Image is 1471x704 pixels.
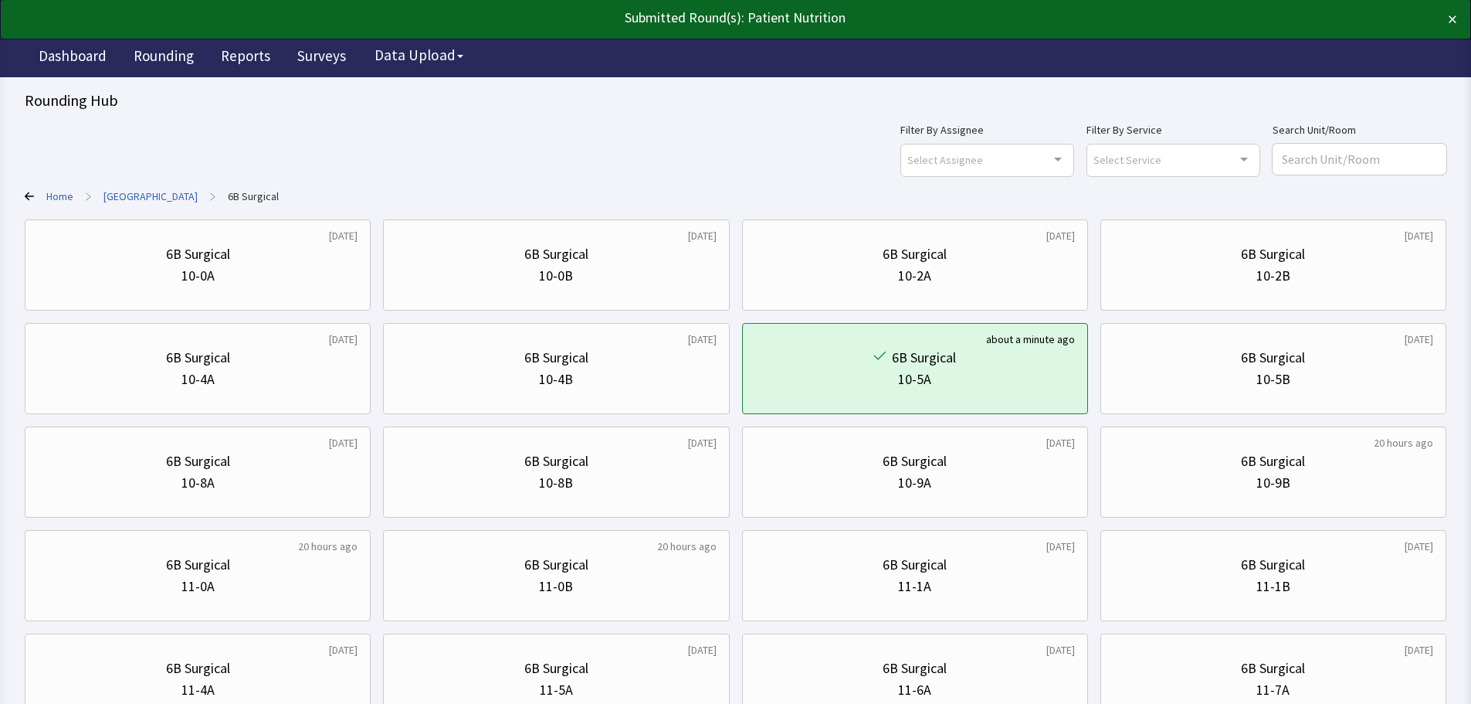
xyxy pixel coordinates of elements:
[883,243,947,265] div: 6B Surgical
[898,369,931,390] div: 10-5A
[892,347,956,369] div: 6B Surgical
[209,39,282,77] a: Reports
[329,332,358,347] div: [DATE]
[181,369,215,390] div: 10-4A
[286,39,358,77] a: Surveys
[27,39,118,77] a: Dashboard
[228,189,279,204] a: 6B Surgical
[1241,658,1305,679] div: 6B Surgical
[524,658,588,679] div: 6B Surgical
[1241,451,1305,472] div: 6B Surgical
[46,189,73,204] a: Home
[1256,369,1290,390] div: 10-5B
[1405,228,1433,243] div: [DATE]
[900,121,1074,139] label: Filter By Assignee
[1405,539,1433,554] div: [DATE]
[1374,435,1433,451] div: 20 hours ago
[166,347,230,369] div: 6B Surgical
[166,243,230,265] div: 6B Surgical
[524,451,588,472] div: 6B Surgical
[298,539,358,554] div: 20 hours ago
[365,41,473,70] button: Data Upload
[1405,642,1433,658] div: [DATE]
[1046,228,1075,243] div: [DATE]
[883,554,947,576] div: 6B Surgical
[539,576,573,597] div: 11-0B
[1241,554,1305,576] div: 6B Surgical
[329,228,358,243] div: [DATE]
[86,181,91,212] span: >
[25,90,1446,111] div: Rounding Hub
[688,228,717,243] div: [DATE]
[898,576,931,597] div: 11-1A
[1448,7,1457,32] button: ×
[181,472,215,494] div: 10-8A
[1256,679,1290,701] div: 11-7A
[524,554,588,576] div: 6B Surgical
[688,332,717,347] div: [DATE]
[688,642,717,658] div: [DATE]
[329,642,358,658] div: [DATE]
[907,151,983,168] span: Select Assignee
[539,265,573,287] div: 10-0B
[1046,435,1075,451] div: [DATE]
[657,539,717,554] div: 20 hours ago
[166,554,230,576] div: 6B Surgical
[103,189,198,204] a: Lincoln Medical Center
[540,679,573,701] div: 11-5A
[14,7,1313,29] div: Submitted Round(s): Patient Nutrition
[329,435,358,451] div: [DATE]
[1256,472,1290,494] div: 10-9B
[883,451,947,472] div: 6B Surgical
[166,451,230,472] div: 6B Surgical
[986,332,1075,347] div: about a minute ago
[210,181,215,212] span: >
[1273,121,1446,139] label: Search Unit/Room
[1256,576,1290,597] div: 11-1B
[1046,539,1075,554] div: [DATE]
[898,265,931,287] div: 10-2A
[1241,243,1305,265] div: 6B Surgical
[524,243,588,265] div: 6B Surgical
[539,472,573,494] div: 10-8B
[122,39,205,77] a: Rounding
[181,576,215,597] div: 11-0A
[1241,347,1305,369] div: 6B Surgical
[539,369,573,390] div: 10-4B
[1086,121,1260,139] label: Filter By Service
[166,658,230,679] div: 6B Surgical
[181,265,215,287] div: 10-0A
[181,679,215,701] div: 11-4A
[898,679,931,701] div: 11-6A
[524,347,588,369] div: 6B Surgical
[1046,642,1075,658] div: [DATE]
[898,472,931,494] div: 10-9A
[1405,332,1433,347] div: [DATE]
[1273,144,1446,175] input: Search Unit/Room
[883,658,947,679] div: 6B Surgical
[1093,151,1161,168] span: Select Service
[688,435,717,451] div: [DATE]
[1256,265,1290,287] div: 10-2B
